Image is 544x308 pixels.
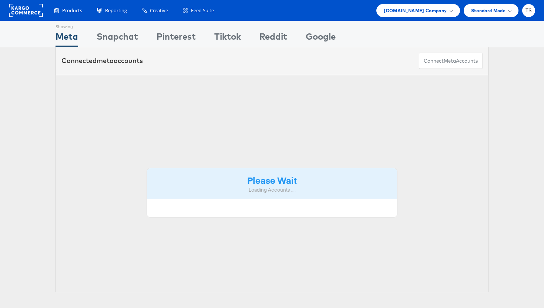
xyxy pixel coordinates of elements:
span: Creative [150,7,168,14]
div: Connected accounts [61,56,143,66]
div: Google [306,30,336,47]
button: ConnectmetaAccounts [419,53,483,69]
span: Reporting [105,7,127,14]
div: Tiktok [214,30,241,47]
span: meta [444,57,456,64]
div: Meta [56,30,78,47]
strong: Please Wait [247,174,297,186]
span: Products [62,7,82,14]
div: Loading Accounts .... [152,186,392,193]
div: Snapchat [97,30,138,47]
span: [DOMAIN_NAME] Company [384,7,447,14]
span: Standard Mode [471,7,506,14]
div: Showing [56,21,78,30]
div: Reddit [259,30,287,47]
div: Pinterest [157,30,196,47]
span: TS [525,8,532,13]
span: meta [97,56,114,65]
span: Feed Suite [191,7,214,14]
